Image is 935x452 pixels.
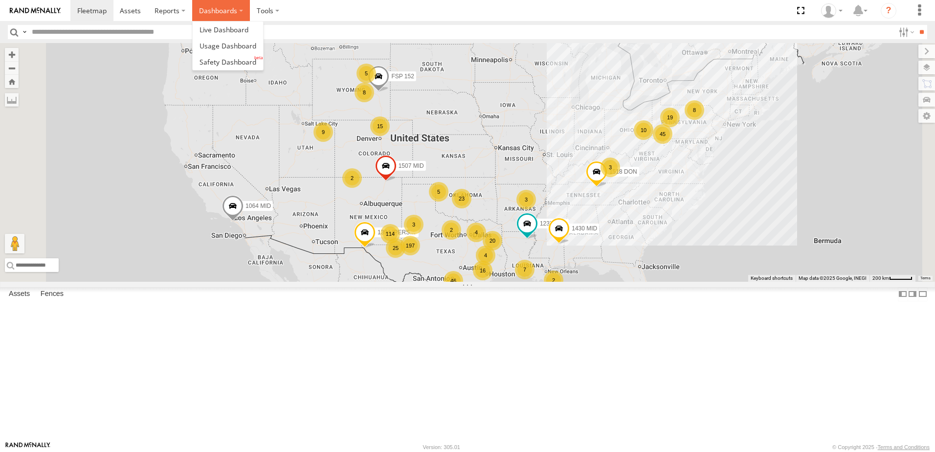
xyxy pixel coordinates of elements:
[473,261,492,280] div: 16
[444,271,463,291] div: 46
[423,444,460,450] div: Version: 305.01
[386,238,405,258] div: 25
[878,444,930,450] a: Terms and Conditions
[601,158,620,177] div: 3
[908,287,917,301] label: Dock Summary Table to the Right
[685,100,704,120] div: 8
[869,275,915,282] button: Map Scale: 200 km per 44 pixels
[5,93,19,107] label: Measure
[751,275,793,282] button: Keyboard shortcuts
[355,83,374,102] div: 8
[483,231,502,250] div: 20
[429,182,448,202] div: 5
[4,287,35,301] label: Assets
[540,220,567,227] span: 1237 CTR
[544,271,563,290] div: 2
[36,287,68,301] label: Fences
[245,203,271,209] span: 1064 MID
[5,442,50,452] a: Visit our Website
[516,190,536,209] div: 3
[881,3,896,19] i: ?
[10,7,61,14] img: rand-logo.svg
[634,120,653,140] div: 10
[898,287,908,301] label: Dock Summary Table to the Left
[5,61,19,75] button: Zoom out
[442,220,461,240] div: 2
[370,116,390,136] div: 15
[5,75,19,88] button: Zoom Home
[399,162,424,169] span: 1507 MID
[380,224,400,244] div: 114
[572,226,597,232] span: 1430 MID
[818,3,846,18] div: Derrick Ball
[342,168,362,188] div: 2
[452,189,471,208] div: 23
[918,287,928,301] label: Hide Summary Table
[313,122,333,142] div: 9
[401,236,420,255] div: 197
[391,73,414,80] span: FSP 152
[660,108,680,127] div: 19
[895,25,916,39] label: Search Filter Options
[425,282,445,301] div: 7
[404,215,423,234] div: 3
[476,246,495,265] div: 4
[920,276,931,280] a: Terms
[356,64,376,83] div: 5
[515,260,534,279] div: 7
[21,25,28,39] label: Search Query
[5,234,24,253] button: Drag Pegman onto the map to open Street View
[378,229,441,236] span: 1394 [PERSON_NAME]
[918,109,935,123] label: Map Settings
[832,444,930,450] div: © Copyright 2025 -
[799,275,867,281] span: Map data ©2025 Google, INEGI
[467,223,486,242] div: 4
[609,168,637,175] span: 1518 DON
[653,124,672,144] div: 45
[5,48,19,61] button: Zoom in
[872,275,889,281] span: 200 km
